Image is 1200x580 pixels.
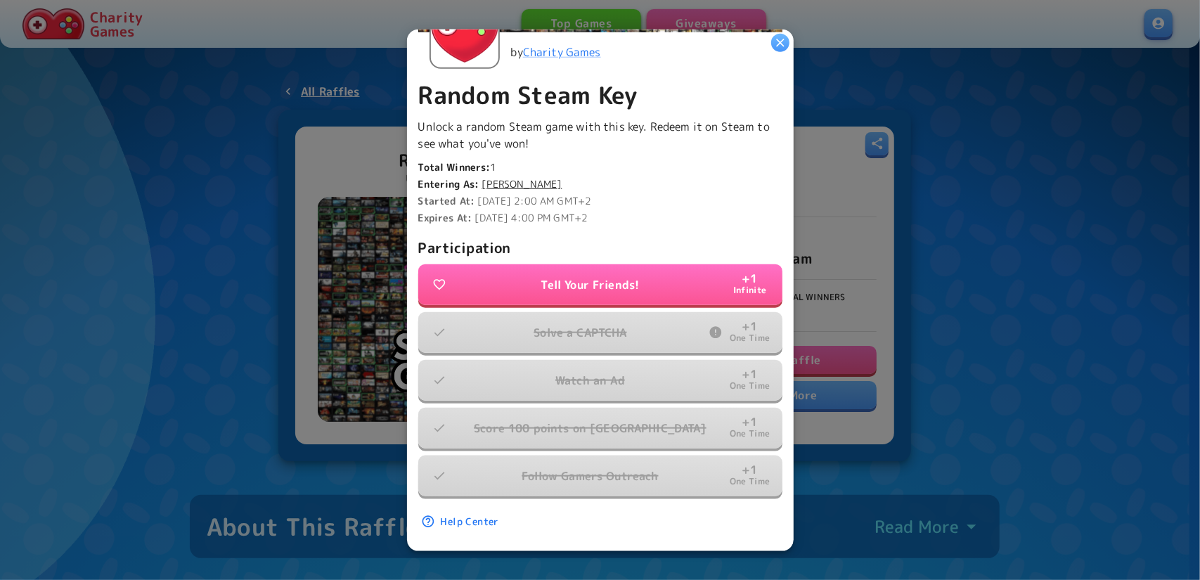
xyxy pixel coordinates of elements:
p: Infinite [733,283,766,297]
p: Solve a CAPTCHA [534,324,626,341]
p: Watch an Ad [555,372,625,389]
p: by [511,44,601,60]
button: Solve a CAPTCHA+1One Time [418,312,782,353]
p: Random Steam Key [418,80,782,110]
b: Total Winners: [418,160,491,174]
b: Expires At: [418,211,472,224]
p: Tell Your Friends! [541,276,640,293]
p: + 1 [742,320,757,331]
p: Participation [418,236,782,259]
p: + 1 [742,415,757,427]
p: One Time [730,475,770,488]
span: Unlock a random Steam game with this key. Redeem it on Steam to see what you've won! [418,119,770,151]
p: One Time [730,427,770,440]
a: Help Center [418,509,505,535]
p: + 1 [742,463,757,475]
p: [DATE] 2:00 AM GMT+2 [418,194,782,208]
p: + 1 [742,368,757,379]
a: [PERSON_NAME] [482,177,562,191]
p: [DATE] 4:00 PM GMT+2 [418,211,782,225]
p: One Time [730,379,770,392]
p: One Time [730,331,770,344]
b: Started At: [418,194,475,207]
p: Follow Gamers Outreach [522,468,658,484]
button: Tell Your Friends!+1Infinite [418,264,782,305]
p: 1 [418,160,782,174]
button: Score 100 points on [GEOGRAPHIC_DATA]+1One Time [418,408,782,449]
button: Watch an Ad+1One Time [418,360,782,401]
b: Entering As: [418,177,479,191]
button: Follow Gamers Outreach+1One Time [418,456,782,496]
a: Charity Games [523,44,601,60]
p: + 1 [742,272,757,283]
p: Score 100 points on [GEOGRAPHIC_DATA] [474,420,707,437]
